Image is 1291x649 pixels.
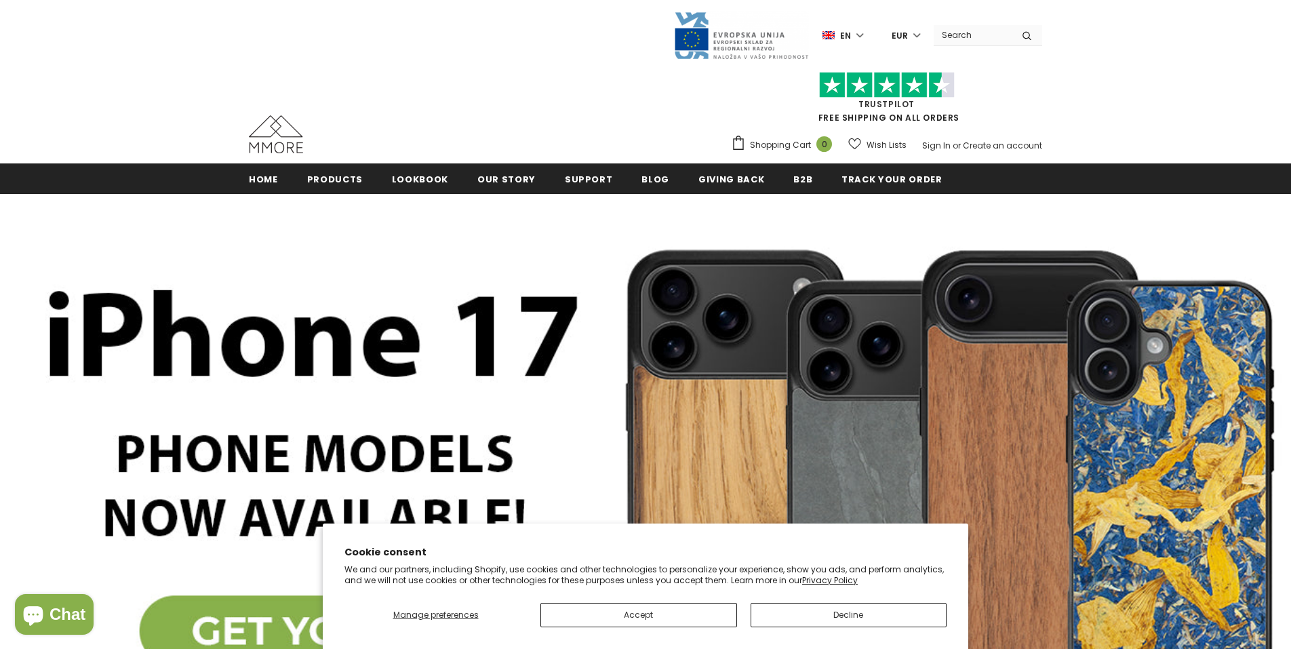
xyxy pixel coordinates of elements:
a: Track your order [841,163,942,194]
span: support [565,173,613,186]
span: 0 [816,136,832,152]
a: Wish Lists [848,133,907,157]
a: Lookbook [392,163,448,194]
span: Products [307,173,363,186]
p: We and our partners, including Shopify, use cookies and other technologies to personalize your ex... [344,564,947,585]
button: Accept [540,603,737,627]
img: MMORE Cases [249,115,303,153]
button: Decline [751,603,947,627]
span: B2B [793,173,812,186]
span: Our Story [477,173,536,186]
span: Track your order [841,173,942,186]
span: FREE SHIPPING ON ALL ORDERS [731,78,1042,123]
a: Trustpilot [858,98,915,110]
a: Home [249,163,278,194]
h2: Cookie consent [344,545,947,559]
span: Manage preferences [393,609,479,621]
inbox-online-store-chat: Shopify online store chat [11,594,98,638]
input: Search Site [934,25,1012,45]
a: support [565,163,613,194]
a: Our Story [477,163,536,194]
a: Privacy Policy [802,574,858,586]
a: Blog [641,163,669,194]
span: Blog [641,173,669,186]
img: i-lang-1.png [822,30,835,41]
img: Javni Razpis [673,11,809,60]
a: Create an account [963,140,1042,151]
span: Shopping Cart [750,138,811,152]
a: Shopping Cart 0 [731,135,839,155]
a: Javni Razpis [673,29,809,41]
span: EUR [892,29,908,43]
button: Manage preferences [344,603,527,627]
span: Lookbook [392,173,448,186]
span: en [840,29,851,43]
a: Giving back [698,163,764,194]
span: Giving back [698,173,764,186]
span: or [953,140,961,151]
a: Sign In [922,140,951,151]
span: Home [249,173,278,186]
span: Wish Lists [867,138,907,152]
a: Products [307,163,363,194]
img: Trust Pilot Stars [819,72,955,98]
a: B2B [793,163,812,194]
